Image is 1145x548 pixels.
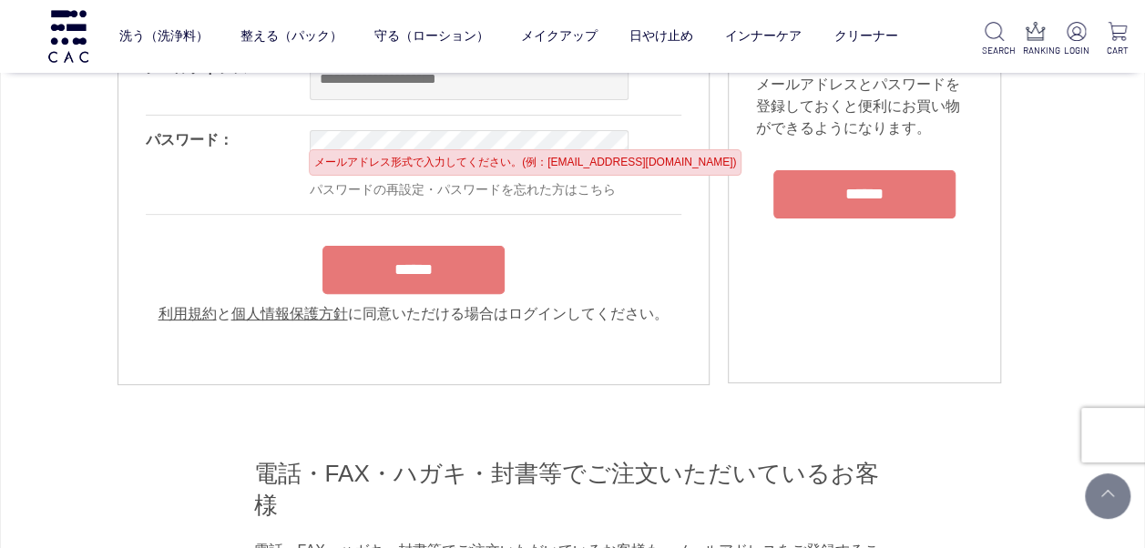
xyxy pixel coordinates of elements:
a: 日やけ止め [629,14,693,59]
a: メイクアップ [521,14,598,59]
h2: 電話・FAX・ハガキ・封書等でご注文いただいているお客様 [254,458,892,521]
a: RANKING [1022,22,1048,57]
a: 洗う（洗浄料） [119,14,209,59]
a: クリーナー [833,14,897,59]
p: CART [1104,44,1130,57]
a: CART [1104,22,1130,57]
a: インナーケア [725,14,802,59]
div: メールアドレス形式で入力してください。(例：[EMAIL_ADDRESS][DOMAIN_NAME]) [309,149,741,176]
a: 整える（パック） [240,14,342,59]
p: RANKING [1022,44,1048,57]
a: LOGIN [1063,22,1089,57]
a: 個人情報保護方針 [231,306,348,321]
p: LOGIN [1063,44,1089,57]
a: 守る（ローション） [374,14,489,59]
a: パスワードの再設定・パスワードを忘れた方はこちら [310,182,616,197]
img: logo [46,10,91,62]
div: と に同意いただける場合はログインしてください。 [146,303,681,325]
label: パスワード： [146,132,233,147]
a: SEARCH [982,22,1008,57]
p: SEARCH [982,44,1008,57]
a: 利用規約 [158,306,217,321]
